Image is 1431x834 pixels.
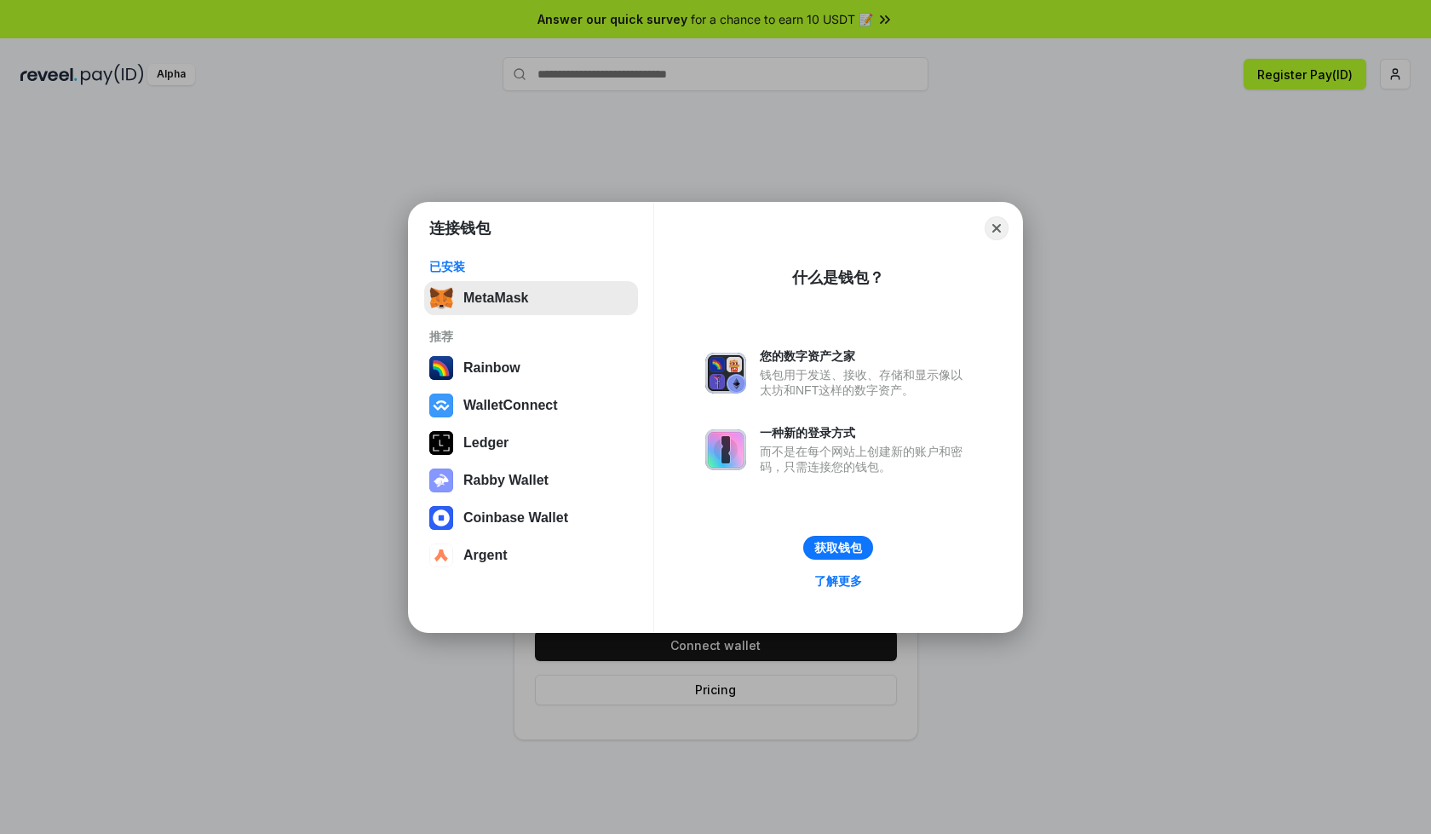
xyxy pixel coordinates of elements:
[424,501,638,535] button: Coinbase Wallet
[424,538,638,572] button: Argent
[429,356,453,380] img: svg+xml,%3Csvg%20width%3D%22120%22%20height%3D%22120%22%20viewBox%3D%220%200%20120%20120%22%20fil...
[429,469,453,492] img: svg+xml,%3Csvg%20xmlns%3D%22http%3A%2F%2Fwww.w3.org%2F2000%2Fsvg%22%20fill%3D%22none%22%20viewBox...
[429,218,491,239] h1: 连接钱包
[424,426,638,460] button: Ledger
[463,360,520,376] div: Rainbow
[463,473,549,488] div: Rabby Wallet
[424,388,638,423] button: WalletConnect
[463,510,568,526] div: Coinbase Wallet
[429,329,633,344] div: 推荐
[424,351,638,385] button: Rainbow
[985,216,1009,240] button: Close
[760,348,971,364] div: 您的数字资产之家
[705,353,746,394] img: svg+xml,%3Csvg%20xmlns%3D%22http%3A%2F%2Fwww.w3.org%2F2000%2Fsvg%22%20fill%3D%22none%22%20viewBox...
[760,367,971,398] div: 钱包用于发送、接收、存储和显示像以太坊和NFT这样的数字资产。
[429,259,633,274] div: 已安装
[792,267,884,288] div: 什么是钱包？
[760,425,971,440] div: 一种新的登录方式
[814,573,862,589] div: 了解更多
[429,431,453,455] img: svg+xml,%3Csvg%20xmlns%3D%22http%3A%2F%2Fwww.w3.org%2F2000%2Fsvg%22%20width%3D%2228%22%20height%3...
[424,281,638,315] button: MetaMask
[429,506,453,530] img: svg+xml,%3Csvg%20width%3D%2228%22%20height%3D%2228%22%20viewBox%3D%220%200%2028%2028%22%20fill%3D...
[429,286,453,310] img: svg+xml,%3Csvg%20fill%3D%22none%22%20height%3D%2233%22%20viewBox%3D%220%200%2035%2033%22%20width%...
[705,429,746,470] img: svg+xml,%3Csvg%20xmlns%3D%22http%3A%2F%2Fwww.w3.org%2F2000%2Fsvg%22%20fill%3D%22none%22%20viewBox...
[463,398,558,413] div: WalletConnect
[424,463,638,498] button: Rabby Wallet
[814,540,862,555] div: 获取钱包
[463,435,509,451] div: Ledger
[760,444,971,475] div: 而不是在每个网站上创建新的账户和密码，只需连接您的钱包。
[804,570,872,592] a: 了解更多
[463,548,508,563] div: Argent
[429,544,453,567] img: svg+xml,%3Csvg%20width%3D%2228%22%20height%3D%2228%22%20viewBox%3D%220%200%2028%2028%22%20fill%3D...
[429,394,453,417] img: svg+xml,%3Csvg%20width%3D%2228%22%20height%3D%2228%22%20viewBox%3D%220%200%2028%2028%22%20fill%3D...
[803,536,873,560] button: 获取钱包
[463,290,528,306] div: MetaMask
